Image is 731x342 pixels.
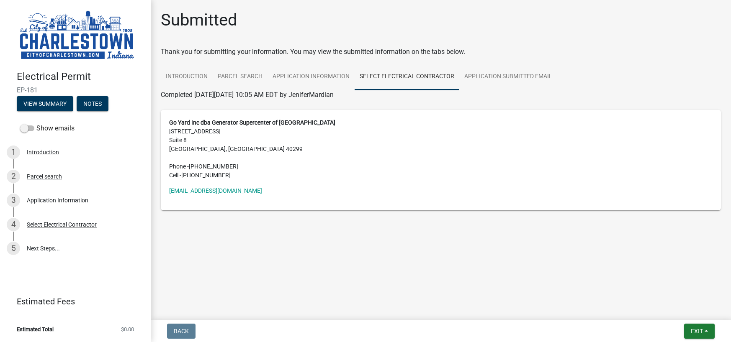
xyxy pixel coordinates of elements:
label: Show emails [20,123,75,133]
button: Back [167,324,196,339]
span: EP-181 [17,86,134,94]
a: Application Submitted Email [459,64,557,90]
img: City of Charlestown, Indiana [17,9,137,62]
div: 3 [7,194,20,207]
span: [PHONE_NUMBER] [189,163,238,170]
div: Select Electrical Contractor [27,222,97,227]
h4: Electrical Permit [17,71,144,83]
abbr: Phone - [169,163,189,170]
a: Select Electrical Contractor [355,64,459,90]
h1: Submitted [161,10,237,30]
span: $0.00 [121,327,134,332]
address: [STREET_ADDRESS] Suite 8 [GEOGRAPHIC_DATA], [GEOGRAPHIC_DATA] 40299 [169,118,713,180]
a: Application Information [268,64,355,90]
span: [PHONE_NUMBER] [181,172,231,179]
a: Parcel search [213,64,268,90]
div: Thank you for submitting your information. You may view the submitted information on the tabs below. [161,47,721,57]
a: Introduction [161,64,213,90]
div: 1 [7,145,20,159]
a: [EMAIL_ADDRESS][DOMAIN_NAME] [169,187,262,194]
wm-modal-confirm: Notes [77,101,108,107]
span: Completed [DATE][DATE] 10:05 AM EDT by JeniferMardian [161,91,334,99]
div: Application Information [27,197,88,203]
button: View Summary [17,96,73,111]
div: Introduction [27,149,59,155]
span: Estimated Total [17,327,54,332]
span: Back [174,328,189,334]
abbr: Cell - [169,172,181,179]
div: 2 [7,170,20,183]
button: Exit [684,324,715,339]
a: Estimated Fees [7,293,137,310]
span: Exit [691,328,703,334]
div: Parcel search [27,174,62,179]
div: 4 [7,218,20,231]
div: 5 [7,242,20,255]
button: Notes [77,96,108,111]
strong: Go Yard Inc dba Generator Supercenter of [GEOGRAPHIC_DATA] [169,119,335,126]
wm-modal-confirm: Summary [17,101,73,107]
